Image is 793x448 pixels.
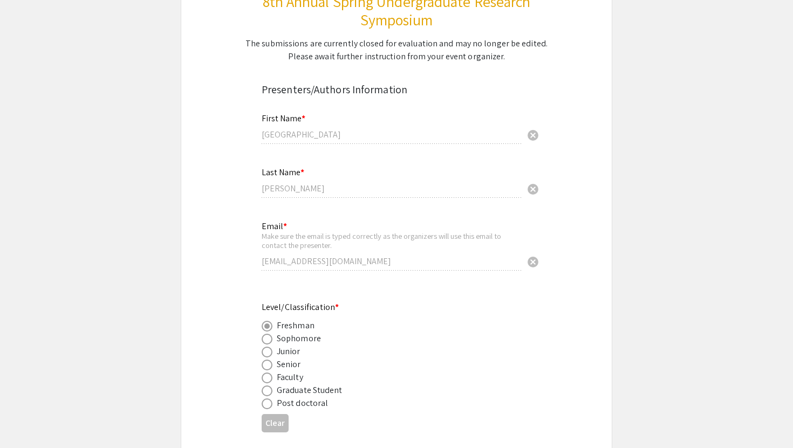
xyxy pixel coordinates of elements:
mat-label: Email [262,220,287,232]
div: Presenters/Authors Information [262,81,531,98]
button: Clear [522,177,544,199]
iframe: Chat [8,399,46,440]
div: Graduate Student [277,384,343,397]
input: Type Here [262,183,522,194]
button: Clear [262,414,289,432]
div: Senior [277,358,301,371]
div: The submissions are currently closed for evaluation and may no longer be edited. Please await fur... [234,37,559,63]
div: Faculty [277,371,303,384]
input: Type Here [262,129,522,140]
mat-label: Level/Classification [262,301,339,313]
div: Sophomore [277,332,321,345]
span: cancel [527,129,539,142]
button: Clear [522,123,544,145]
span: cancel [527,256,539,268]
input: Type Here [262,256,522,267]
div: Post doctoral [277,397,328,410]
button: Clear [522,250,544,272]
mat-label: Last Name [262,167,304,178]
span: cancel [527,183,539,196]
div: Make sure the email is typed correctly as the organizers will use this email to contact the prese... [262,231,522,250]
mat-label: First Name [262,113,305,124]
div: Freshman [277,319,315,332]
div: Junior [277,345,300,358]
